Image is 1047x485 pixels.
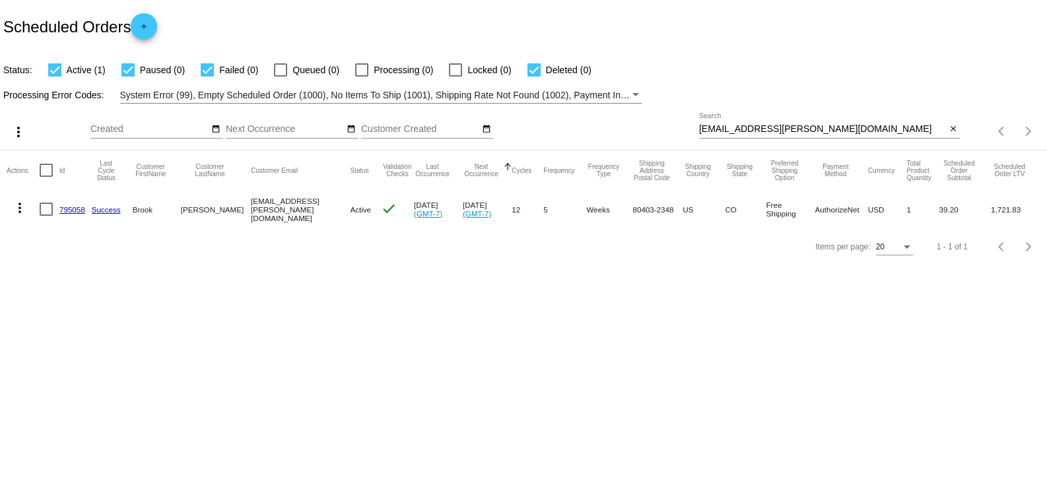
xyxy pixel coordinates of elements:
[67,62,106,78] span: Active (1)
[133,190,181,228] mat-cell: Brook
[59,205,85,214] a: 795058
[868,166,895,174] button: Change sorting for CurrencyIso
[725,190,766,228] mat-cell: CO
[120,87,642,104] mat-select: Filter by Processing Error Codes
[939,160,980,181] button: Change sorting for Subtotal
[587,190,633,228] mat-cell: Weeks
[467,62,511,78] span: Locked (0)
[906,190,939,228] mat-cell: 1
[251,166,298,174] button: Change sorting for CustomerEmail
[219,62,258,78] span: Failed (0)
[463,209,491,218] a: (GMT-7)
[92,205,121,214] a: Success
[3,13,157,40] h2: Scheduled Orders
[876,242,885,251] span: 20
[7,150,40,190] mat-header-cell: Actions
[587,163,621,178] button: Change sorting for FrequencyType
[12,200,28,216] mat-icon: more_vert
[543,166,574,174] button: Change sorting for Frequency
[632,160,671,181] button: Change sorting for ShippingPostcode
[725,163,754,178] button: Change sorting for ShippingState
[251,190,350,228] mat-cell: [EMAIL_ADDRESS][PERSON_NAME][DOMAIN_NAME]
[1015,118,1042,145] button: Next page
[766,160,803,181] button: Change sorting for PreferredShippingOption
[991,190,1040,228] mat-cell: 1,721.83
[546,62,591,78] span: Deleted (0)
[815,163,856,178] button: Change sorting for PaymentMethod.Type
[374,62,433,78] span: Processing (0)
[414,190,463,228] mat-cell: [DATE]
[699,124,946,135] input: Search
[463,190,512,228] mat-cell: [DATE]
[868,190,907,228] mat-cell: USD
[361,124,480,135] input: Customer Created
[133,163,169,178] button: Change sorting for CustomerFirstName
[815,242,870,251] div: Items per page:
[876,243,913,252] mat-select: Items per page:
[939,190,992,228] mat-cell: 39.20
[1015,234,1042,260] button: Next page
[482,124,491,135] mat-icon: date_range
[181,190,251,228] mat-cell: [PERSON_NAME]
[140,62,185,78] span: Paused (0)
[381,201,397,216] mat-icon: check
[989,118,1015,145] button: Previous page
[11,124,26,140] mat-icon: more_vert
[414,209,442,218] a: (GMT-7)
[59,166,65,174] button: Change sorting for Id
[350,166,368,174] button: Change sorting for Status
[815,190,868,228] mat-cell: AuthorizeNet
[136,22,152,38] mat-icon: add
[512,190,543,228] mat-cell: 12
[683,163,713,178] button: Change sorting for ShippingCountry
[292,62,339,78] span: Queued (0)
[350,205,371,214] span: Active
[226,124,345,135] input: Next Occurrence
[181,163,239,178] button: Change sorting for CustomerLastName
[463,163,500,178] button: Change sorting for NextOccurrenceUtc
[946,123,960,137] button: Clear
[92,160,121,181] button: Change sorting for LastProcessingCycleId
[543,190,586,228] mat-cell: 5
[991,163,1029,178] button: Change sorting for LifetimeValue
[906,150,939,190] mat-header-cell: Total Product Quantity
[632,190,683,228] mat-cell: 80403-2348
[347,124,356,135] mat-icon: date_range
[683,190,725,228] mat-cell: US
[766,190,815,228] mat-cell: Free Shipping
[414,163,451,178] button: Change sorting for LastOccurrenceUtc
[512,166,531,174] button: Change sorting for Cycles
[90,124,209,135] input: Created
[381,150,414,190] mat-header-cell: Validation Checks
[3,90,104,100] span: Processing Error Codes:
[211,124,220,135] mat-icon: date_range
[949,124,958,135] mat-icon: close
[3,65,32,75] span: Status:
[989,234,1015,260] button: Previous page
[937,242,968,251] div: 1 - 1 of 1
